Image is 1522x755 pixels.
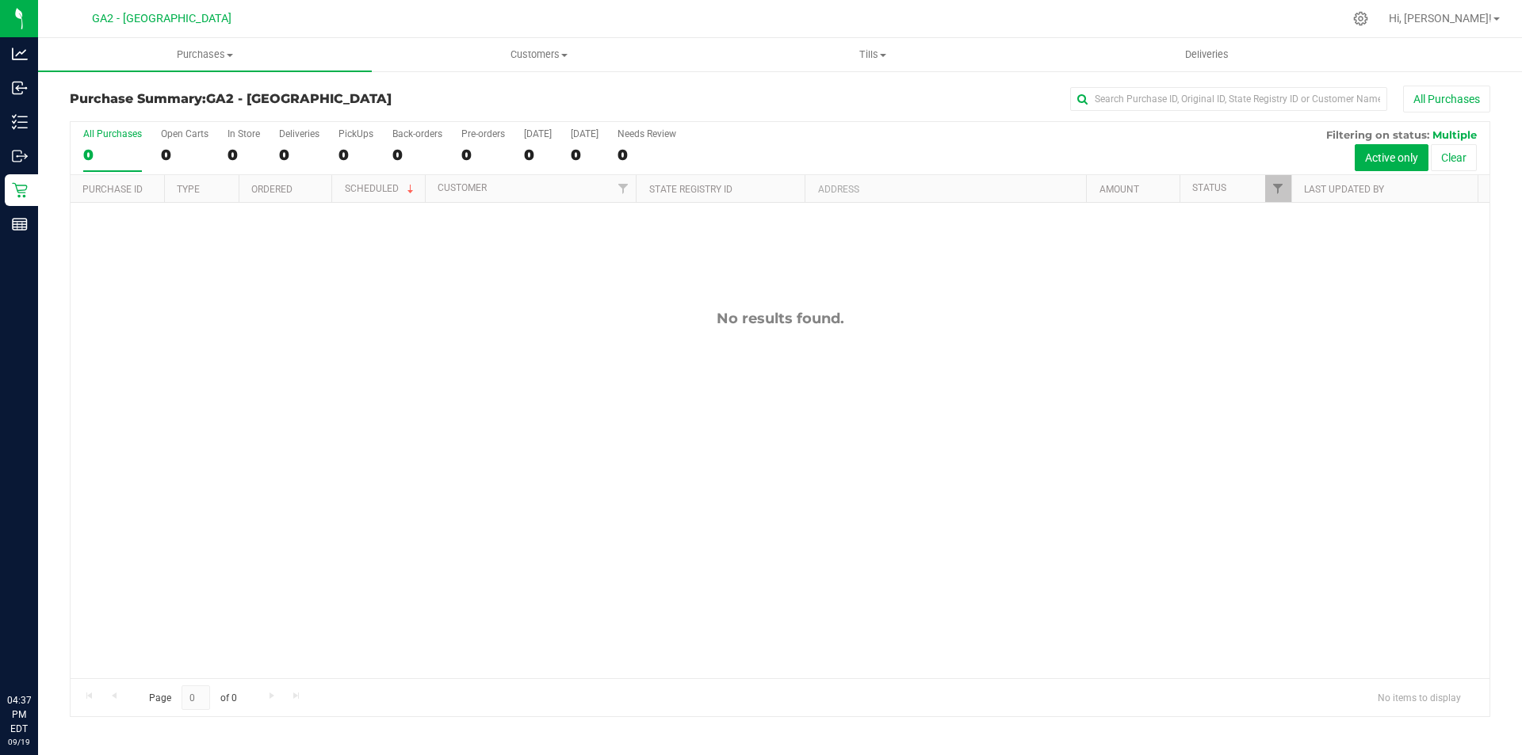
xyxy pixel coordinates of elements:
[82,184,143,195] a: Purchase ID
[206,91,392,106] span: GA2 - [GEOGRAPHIC_DATA]
[372,38,706,71] a: Customers
[345,183,417,194] a: Scheduled
[618,146,676,164] div: 0
[338,128,373,139] div: PickUps
[228,128,260,139] div: In Store
[524,146,552,164] div: 0
[1099,184,1139,195] a: Amount
[1070,87,1387,111] input: Search Purchase ID, Original ID, State Registry ID or Customer Name...
[1265,175,1291,202] a: Filter
[279,128,319,139] div: Deliveries
[706,48,1038,62] span: Tills
[83,128,142,139] div: All Purchases
[12,46,28,62] inline-svg: Analytics
[71,310,1489,327] div: No results found.
[136,685,250,710] span: Page of 0
[338,146,373,164] div: 0
[1403,86,1490,112] button: All Purchases
[251,184,293,195] a: Ordered
[571,146,598,164] div: 0
[16,628,63,676] iframe: Resource center
[1431,144,1477,171] button: Clear
[92,12,231,25] span: GA2 - [GEOGRAPHIC_DATA]
[438,182,487,193] a: Customer
[12,114,28,130] inline-svg: Inventory
[83,146,142,164] div: 0
[12,182,28,198] inline-svg: Retail
[70,92,543,106] h3: Purchase Summary:
[805,175,1086,203] th: Address
[461,146,505,164] div: 0
[610,175,636,202] a: Filter
[161,146,208,164] div: 0
[12,148,28,164] inline-svg: Outbound
[12,216,28,232] inline-svg: Reports
[618,128,676,139] div: Needs Review
[706,38,1039,71] a: Tills
[228,146,260,164] div: 0
[161,128,208,139] div: Open Carts
[1351,11,1371,26] div: Manage settings
[1365,685,1474,709] span: No items to display
[1164,48,1250,62] span: Deliveries
[1040,38,1374,71] a: Deliveries
[1326,128,1429,141] span: Filtering on status:
[392,146,442,164] div: 0
[7,736,31,748] p: 09/19
[461,128,505,139] div: Pre-orders
[38,38,372,71] a: Purchases
[177,184,200,195] a: Type
[1355,144,1428,171] button: Active only
[649,184,732,195] a: State Registry ID
[373,48,705,62] span: Customers
[38,48,372,62] span: Purchases
[392,128,442,139] div: Back-orders
[524,128,552,139] div: [DATE]
[1192,182,1226,193] a: Status
[1304,184,1384,195] a: Last Updated By
[571,128,598,139] div: [DATE]
[279,146,319,164] div: 0
[7,693,31,736] p: 04:37 PM EDT
[1432,128,1477,141] span: Multiple
[1389,12,1492,25] span: Hi, [PERSON_NAME]!
[12,80,28,96] inline-svg: Inbound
